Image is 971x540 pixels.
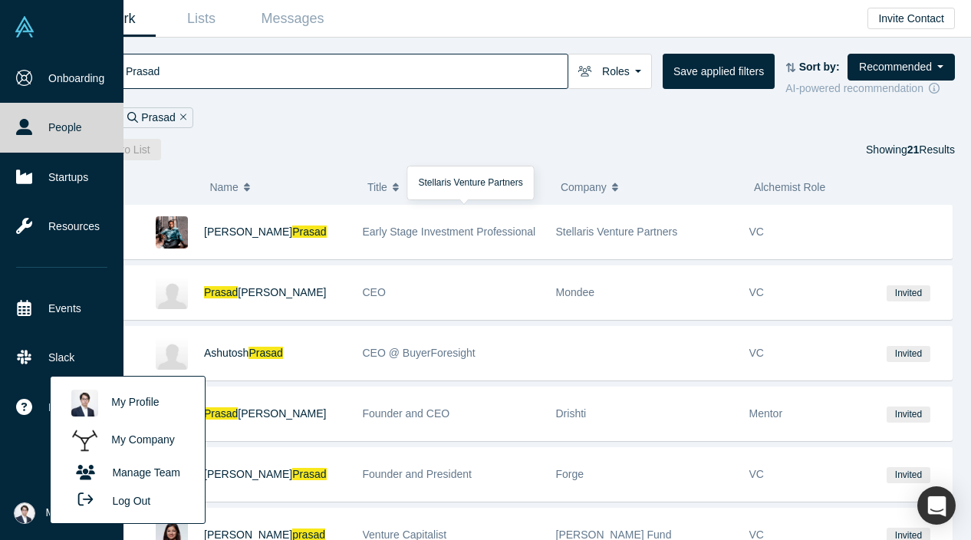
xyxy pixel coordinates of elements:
[367,171,387,203] span: Title
[749,286,764,298] span: VC
[156,277,188,309] img: Prasad Gundumogula's Profile Image
[46,505,101,521] span: My Account
[749,226,764,238] span: VC
[64,422,191,459] a: My Company
[556,286,595,298] span: Mondee
[64,486,156,515] button: Log Out
[749,347,764,359] span: VC
[556,226,678,238] span: Stellaris Venture Partners
[556,407,587,420] span: Drishti
[204,407,238,420] span: Prasad
[156,337,188,370] img: Ashutosh Prasad's Profile Image
[247,1,338,37] a: Messages
[367,171,545,203] button: Title
[754,181,825,193] span: Alchemist Role
[204,468,292,480] span: [PERSON_NAME]
[561,171,607,203] span: Company
[204,286,238,298] span: Prasad
[89,139,161,160] button: Add to List
[561,171,738,203] button: Company
[204,226,292,238] span: [PERSON_NAME]
[867,8,955,29] button: Invite Contact
[156,1,247,37] a: Lists
[249,347,282,359] span: Prasad
[799,61,840,73] strong: Sort by:
[887,467,930,483] span: Invited
[204,347,283,359] a: AshutoshPrasad
[204,468,327,480] a: [PERSON_NAME]Prasad
[292,468,326,480] span: Prasad
[156,216,188,249] img: Anagh Prasad's Profile Image
[887,407,930,423] span: Invited
[204,407,327,420] a: Prasad[PERSON_NAME]
[204,286,327,298] a: Prasad[PERSON_NAME]
[363,226,536,238] span: Early Stage Investment Professional
[363,286,386,298] span: CEO
[363,347,476,359] span: CEO @ BuyerForesight
[238,286,326,298] span: [PERSON_NAME]
[204,347,249,359] span: Ashutosh
[749,468,764,480] span: VC
[64,459,191,486] a: Manage Team
[749,407,783,420] span: Mentor
[556,468,584,480] span: Forge
[14,16,35,38] img: Alchemist Vault Logo
[887,346,930,362] span: Invited
[568,54,652,89] button: Roles
[363,407,450,420] span: Founder and CEO
[14,502,35,524] img: Eisuke Shimizu's Account
[292,226,326,238] span: Prasad
[209,171,351,203] button: Name
[71,390,98,417] img: Eisuke Shimizu's profile
[176,109,187,127] button: Remove Filter
[120,107,193,128] div: Prasad
[848,54,955,81] button: Recommended
[866,139,955,160] div: Showing
[209,171,238,203] span: Name
[363,468,472,480] span: Founder and President
[204,226,327,238] a: [PERSON_NAME]Prasad
[887,285,930,301] span: Invited
[663,54,775,89] button: Save applied filters
[785,81,955,97] div: AI-powered recommendation
[14,502,101,524] button: My Account
[907,143,955,156] span: Results
[238,407,326,420] span: [PERSON_NAME]
[124,53,568,89] input: Search by name, title, company, summary, expertise, investment criteria or topics of focus
[48,400,71,416] span: Help
[907,143,920,156] strong: 21
[64,384,191,422] a: My Profile
[71,427,98,454] img: Cubit Insight (PinnInt d.b.a)'s profile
